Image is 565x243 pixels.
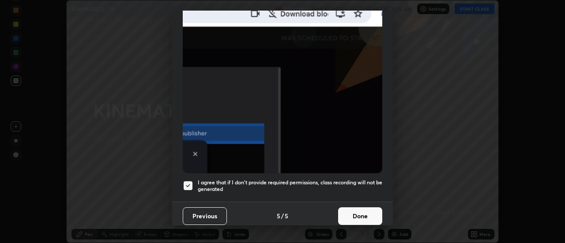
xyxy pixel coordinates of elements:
[338,207,382,225] button: Done
[277,211,280,221] h4: 5
[285,211,288,221] h4: 5
[198,179,382,193] h5: I agree that if I don't provide required permissions, class recording will not be generated
[183,207,227,225] button: Previous
[281,211,284,221] h4: /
